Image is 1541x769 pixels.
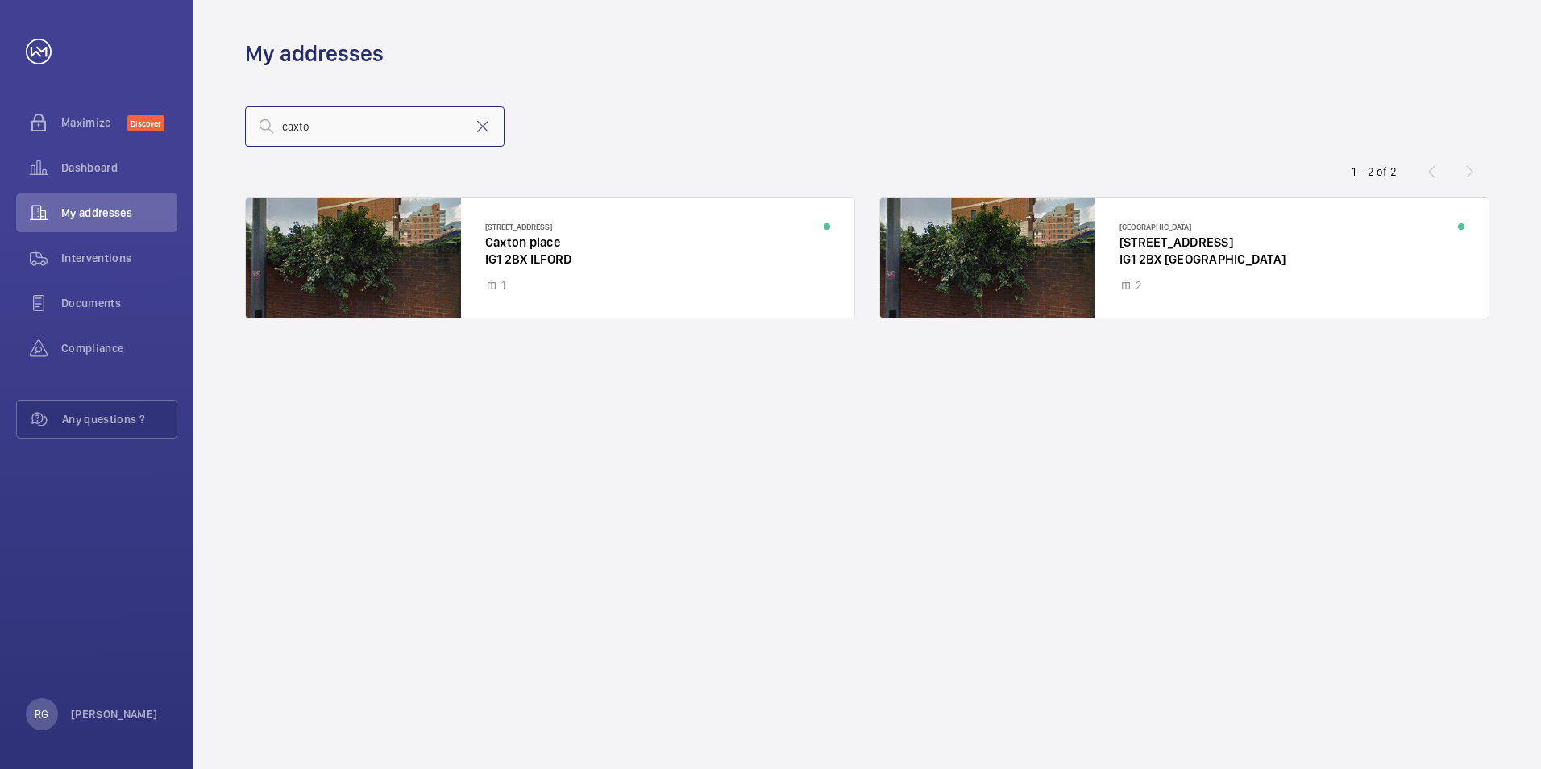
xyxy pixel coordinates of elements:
[127,115,164,131] span: Discover
[71,706,158,722] p: [PERSON_NAME]
[61,205,177,221] span: My addresses
[62,411,177,427] span: Any questions ?
[61,340,177,356] span: Compliance
[245,39,384,69] h1: My addresses
[1352,164,1397,180] div: 1 – 2 of 2
[61,160,177,176] span: Dashboard
[61,250,177,266] span: Interventions
[245,106,505,147] input: Search by address
[61,114,127,131] span: Maximize
[35,706,48,722] p: RG
[61,295,177,311] span: Documents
